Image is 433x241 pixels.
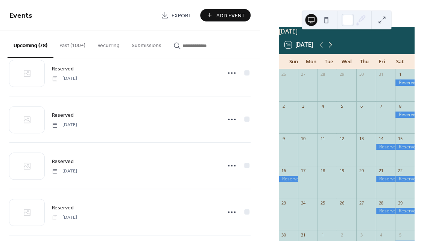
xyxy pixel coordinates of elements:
[378,136,384,141] div: 14
[320,54,338,69] div: Tue
[373,54,391,69] div: Fri
[52,157,74,166] a: Reserved
[91,31,126,57] button: Recurring
[300,168,306,174] div: 17
[282,40,316,50] button: 16[DATE]
[281,136,287,141] div: 9
[339,232,345,238] div: 2
[395,111,415,118] div: Reserved
[300,72,306,77] div: 27
[320,168,325,174] div: 18
[339,168,345,174] div: 19
[52,214,77,221] span: [DATE]
[395,208,415,214] div: Reserved
[281,104,287,109] div: 2
[320,72,325,77] div: 28
[300,104,306,109] div: 3
[395,144,415,150] div: Reserved
[339,200,345,206] div: 26
[52,75,77,82] span: [DATE]
[378,200,384,206] div: 28
[320,104,325,109] div: 4
[216,12,245,20] span: Add Event
[320,232,325,238] div: 1
[53,31,91,57] button: Past (100+)
[378,232,384,238] div: 4
[376,208,395,214] div: Reserved
[281,168,287,174] div: 16
[397,200,403,206] div: 29
[8,31,53,58] button: Upcoming (78)
[397,168,403,174] div: 22
[397,232,403,238] div: 5
[359,136,364,141] div: 13
[52,158,74,166] span: Reserved
[126,31,167,57] button: Submissions
[300,200,306,206] div: 24
[339,104,345,109] div: 5
[52,122,77,128] span: [DATE]
[339,136,345,141] div: 12
[285,54,302,69] div: Sun
[302,54,320,69] div: Mon
[320,136,325,141] div: 11
[52,64,74,73] a: Reserved
[359,168,364,174] div: 20
[52,111,74,119] a: Reserved
[359,200,364,206] div: 27
[320,200,325,206] div: 25
[356,54,373,69] div: Thu
[397,136,403,141] div: 15
[52,203,74,212] a: Reserved
[155,9,197,21] a: Export
[279,27,415,36] div: [DATE]
[281,200,287,206] div: 23
[52,168,77,175] span: [DATE]
[279,176,298,182] div: Reserved
[376,144,395,150] div: Reserved
[378,104,384,109] div: 7
[200,9,251,21] button: Add Event
[395,176,415,182] div: Reserved
[339,72,345,77] div: 29
[397,104,403,109] div: 8
[300,136,306,141] div: 10
[378,168,384,174] div: 21
[52,65,74,73] span: Reserved
[281,72,287,77] div: 26
[359,104,364,109] div: 6
[172,12,191,20] span: Export
[378,72,384,77] div: 31
[359,72,364,77] div: 30
[359,232,364,238] div: 3
[391,54,409,69] div: Sat
[338,54,356,69] div: Wed
[300,232,306,238] div: 31
[281,232,287,238] div: 30
[397,72,403,77] div: 1
[52,204,74,212] span: Reserved
[376,176,395,182] div: Reserved
[9,8,32,23] span: Events
[395,79,415,86] div: Reserved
